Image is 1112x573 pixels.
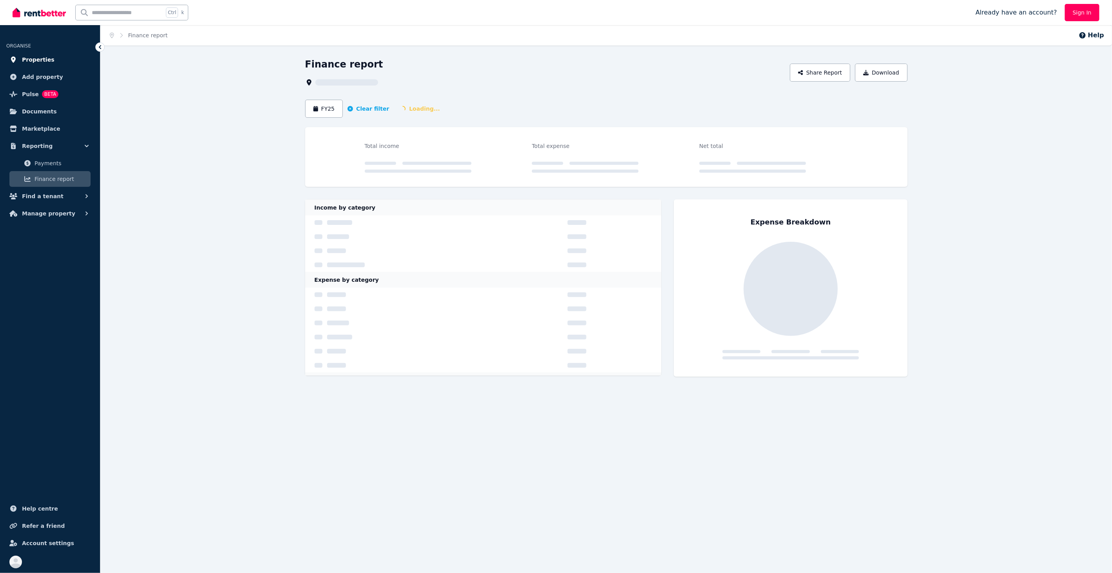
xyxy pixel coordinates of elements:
[35,174,87,184] span: Finance report
[305,272,662,288] div: Expense by category
[128,32,168,38] a: Finance report
[6,52,94,68] a: Properties
[42,90,58,98] span: BETA
[9,171,91,187] a: Finance report
[22,124,60,133] span: Marketplace
[1079,31,1104,40] button: Help
[532,141,639,151] div: Total expense
[22,504,58,513] span: Help centre
[100,25,177,46] nav: Breadcrumb
[22,192,64,201] span: Find a tenant
[6,86,94,102] a: PulseBETA
[22,55,55,64] span: Properties
[305,58,383,71] h1: Finance report
[305,200,662,215] div: Income by category
[6,188,94,204] button: Find a tenant
[1065,4,1099,21] a: Sign In
[751,217,831,228] div: Expense Breakdown
[6,501,94,516] a: Help centre
[22,141,53,151] span: Reporting
[6,518,94,534] a: Refer a friend
[22,521,65,531] span: Refer a friend
[394,102,446,116] span: Loading...
[6,121,94,137] a: Marketplace
[365,141,471,151] div: Total income
[22,107,57,116] span: Documents
[790,64,850,82] button: Share Report
[855,64,908,82] button: Download
[181,9,184,16] span: k
[6,69,94,85] a: Add property
[305,100,343,118] button: FY25
[166,7,178,18] span: Ctrl
[6,138,94,154] button: Reporting
[22,89,39,99] span: Pulse
[22,209,75,218] span: Manage property
[35,159,87,168] span: Payments
[6,535,94,551] a: Account settings
[976,8,1057,17] span: Already have an account?
[6,43,31,49] span: ORGANISE
[9,155,91,171] a: Payments
[699,141,806,151] div: Net total
[13,7,66,18] img: RentBetter
[6,104,94,119] a: Documents
[22,538,74,548] span: Account settings
[22,72,63,82] span: Add property
[348,105,389,113] button: Clear filter
[6,206,94,221] button: Manage property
